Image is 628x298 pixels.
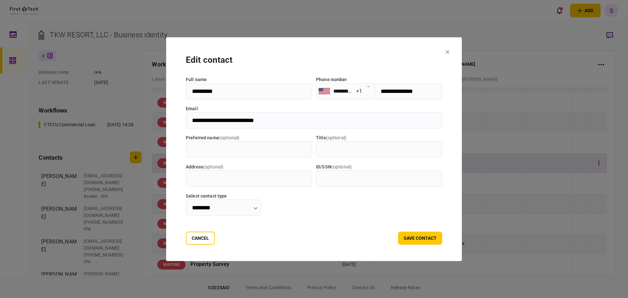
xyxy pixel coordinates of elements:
[186,76,312,83] label: full name
[316,164,442,170] label: ID/SSN
[356,87,362,95] div: +1
[186,134,312,141] label: Preferred name
[186,141,312,158] input: Preferred name
[316,134,442,141] label: title
[186,232,215,245] button: Cancel
[203,164,223,169] span: ( optional )
[364,82,373,91] button: Open
[186,170,312,187] input: address
[331,164,352,169] span: ( optional )
[186,200,261,216] input: Select contact type
[186,83,312,99] input: full name
[186,193,261,200] label: Select contact type
[186,54,442,66] div: edit contact
[316,170,442,187] input: ID/SSN
[186,164,312,170] label: address
[186,105,442,112] label: email
[398,232,442,245] button: save contact
[316,77,347,82] label: Phone number
[219,135,239,140] span: ( optional )
[319,88,330,94] img: us
[186,112,442,129] input: email
[316,141,442,158] input: title
[326,135,346,140] span: ( optional )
